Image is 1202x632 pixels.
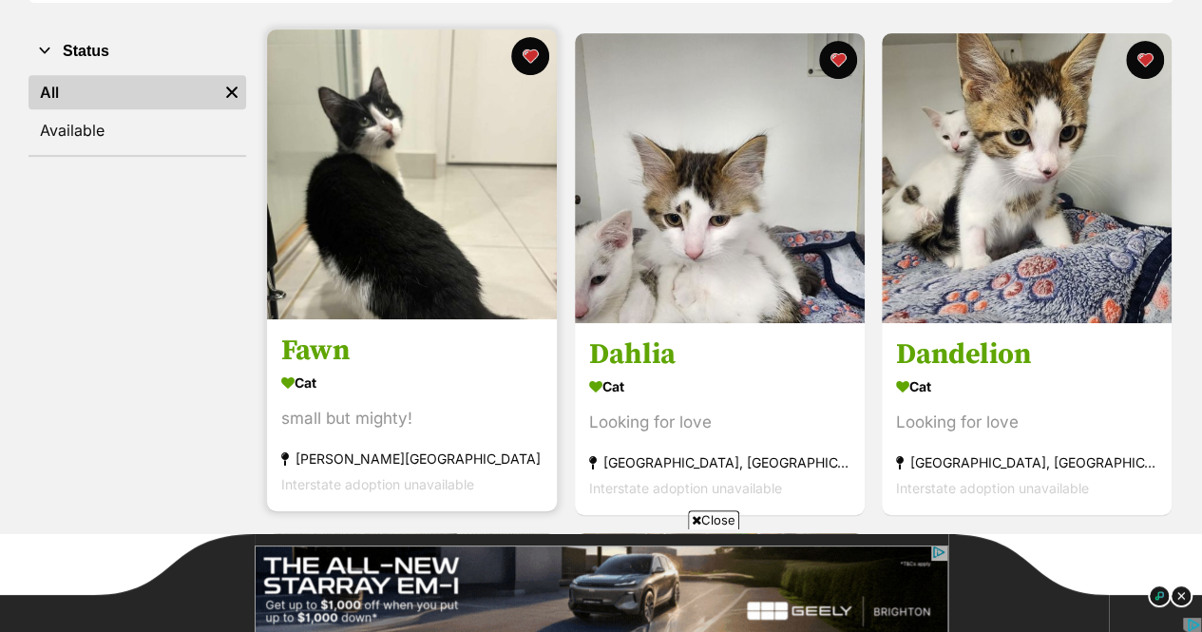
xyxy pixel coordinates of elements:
[281,333,543,369] h3: Fawn
[896,480,1089,496] span: Interstate adoption unavailable
[933,12,944,24] img: adchoices.png
[589,410,850,435] div: Looking for love
[818,41,856,79] button: favourite
[218,75,246,109] a: Remove filter
[589,336,850,373] h3: Dahlia
[281,446,543,471] div: [PERSON_NAME][GEOGRAPHIC_DATA]
[896,450,1157,475] div: [GEOGRAPHIC_DATA], [GEOGRAPHIC_DATA]
[29,75,218,109] a: All
[589,450,850,475] div: [GEOGRAPHIC_DATA], [GEOGRAPHIC_DATA]
[29,113,246,147] a: Available
[1126,41,1164,79] button: favourite
[575,322,865,515] a: Dahlia Cat Looking for love [GEOGRAPHIC_DATA], [GEOGRAPHIC_DATA] Interstate adoption unavailable ...
[882,33,1172,323] img: Dandelion
[575,33,865,323] img: Dahlia
[256,12,947,98] img: 984f7f44ab36c6d130c79822b660cacc.gif
[1170,584,1192,607] img: close_dark.svg
[29,39,246,64] button: Status
[511,37,549,75] button: favourite
[896,373,1157,400] div: Cat
[882,322,1172,515] a: Dandelion Cat Looking for love [GEOGRAPHIC_DATA], [GEOGRAPHIC_DATA] Interstate adoption unavailab...
[1148,584,1171,607] img: info_dark.svg
[896,336,1157,373] h3: Dandelion
[589,373,850,400] div: Cat
[281,369,543,396] div: Cat
[281,476,474,492] span: Interstate adoption unavailable
[896,410,1157,435] div: Looking for love
[267,29,557,319] img: Fawn
[267,318,557,511] a: Fawn Cat small but mighty! [PERSON_NAME][GEOGRAPHIC_DATA] Interstate adoption unavailable favourite
[688,510,739,529] span: Close
[589,480,782,496] span: Interstate adoption unavailable
[281,406,543,431] div: small but mighty!
[29,71,246,155] div: Status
